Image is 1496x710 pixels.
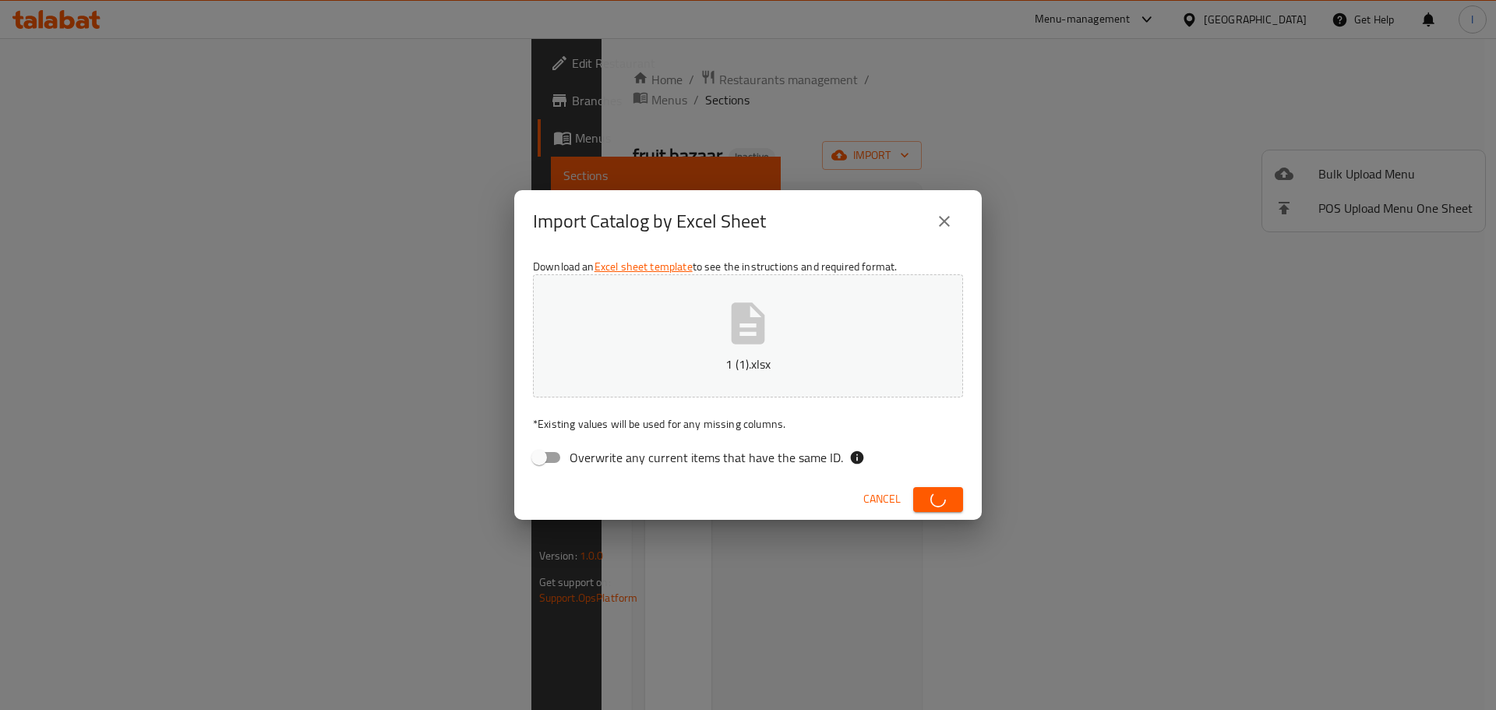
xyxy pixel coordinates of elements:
span: Overwrite any current items that have the same ID. [570,448,843,467]
span: Cancel [863,489,901,509]
p: 1 (1).xlsx [557,355,939,373]
div: Download an to see the instructions and required format. [514,253,982,479]
a: Excel sheet template [595,256,693,277]
button: 1 (1).xlsx [533,274,963,397]
p: Existing values will be used for any missing columns. [533,416,963,432]
button: Cancel [857,485,907,514]
button: close [926,203,963,240]
h2: Import Catalog by Excel Sheet [533,209,766,234]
